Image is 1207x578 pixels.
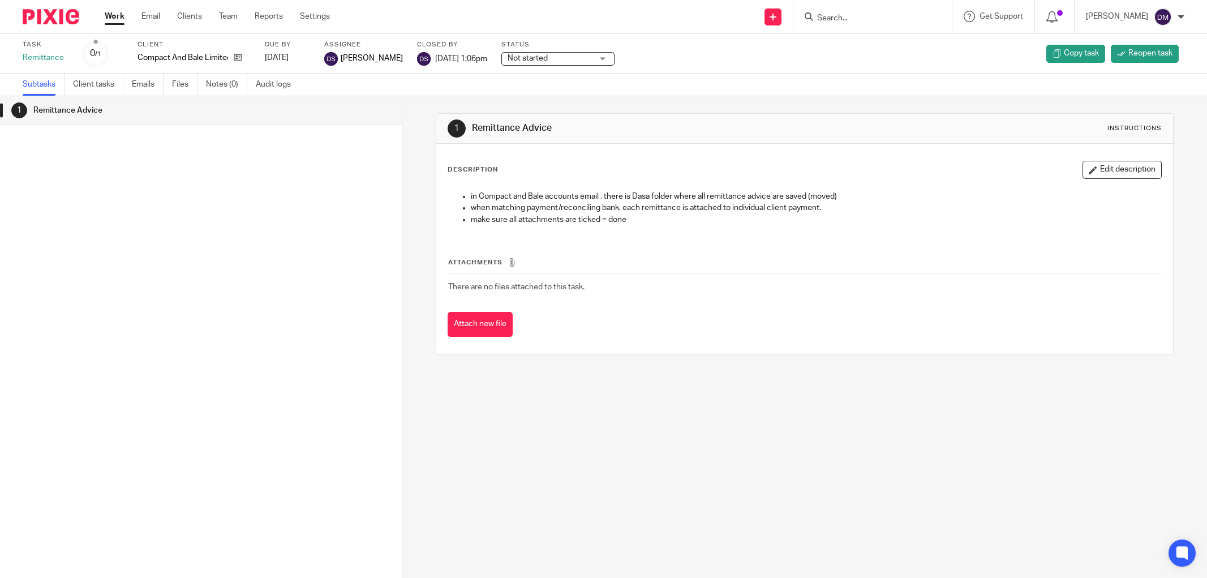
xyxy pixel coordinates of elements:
img: Pixie [23,9,79,24]
span: Get Support [980,12,1023,20]
a: Client tasks [73,74,123,96]
a: Team [219,11,238,22]
div: 1 [11,102,27,118]
p: [PERSON_NAME] [1086,11,1148,22]
span: [PERSON_NAME] [341,53,403,64]
p: Description [448,165,498,174]
input: Search [816,14,918,24]
div: 1 [448,119,466,138]
a: Reports [255,11,283,22]
p: Compact And Bale Limited [138,52,228,63]
label: Status [501,40,615,49]
a: Settings [300,11,330,22]
div: [DATE] [265,52,310,63]
button: Edit description [1083,161,1162,179]
span: There are no files attached to this task. [448,283,585,291]
label: Assignee [324,40,403,49]
button: Attach new file [448,312,513,337]
a: Email [141,11,160,22]
a: Files [172,74,197,96]
a: Emails [132,74,164,96]
a: Notes (0) [206,74,247,96]
img: svg%3E [1154,8,1172,26]
div: Remittance [23,52,68,63]
a: Reopen task [1111,45,1179,63]
span: Attachments [448,259,502,266]
span: Not started [508,54,548,62]
span: [DATE] 1:06pm [435,54,487,62]
a: Subtasks [23,74,65,96]
small: /1 [95,51,101,57]
label: Client [138,40,251,49]
div: 0 [90,47,101,60]
h1: Remittance Advice [33,102,272,119]
div: Instructions [1107,124,1162,133]
label: Closed by [417,40,487,49]
label: Task [23,40,68,49]
p: in Compact and Bale accounts email , there is Dasa folder where all remittance advice are saved (... [471,191,1161,202]
span: Reopen task [1128,48,1172,59]
label: Due by [265,40,310,49]
a: Clients [177,11,202,22]
h1: Remittance Advice [472,122,829,134]
a: Audit logs [256,74,299,96]
p: when matching payment/reconciling bank, each remittance is attached to individual client payment. [471,202,1161,213]
img: svg%3E [417,52,431,66]
span: Copy task [1064,48,1099,59]
a: Work [105,11,124,22]
img: svg%3E [324,52,338,66]
a: Copy task [1046,45,1105,63]
p: make sure all attachments are ticked = done [471,214,1161,225]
